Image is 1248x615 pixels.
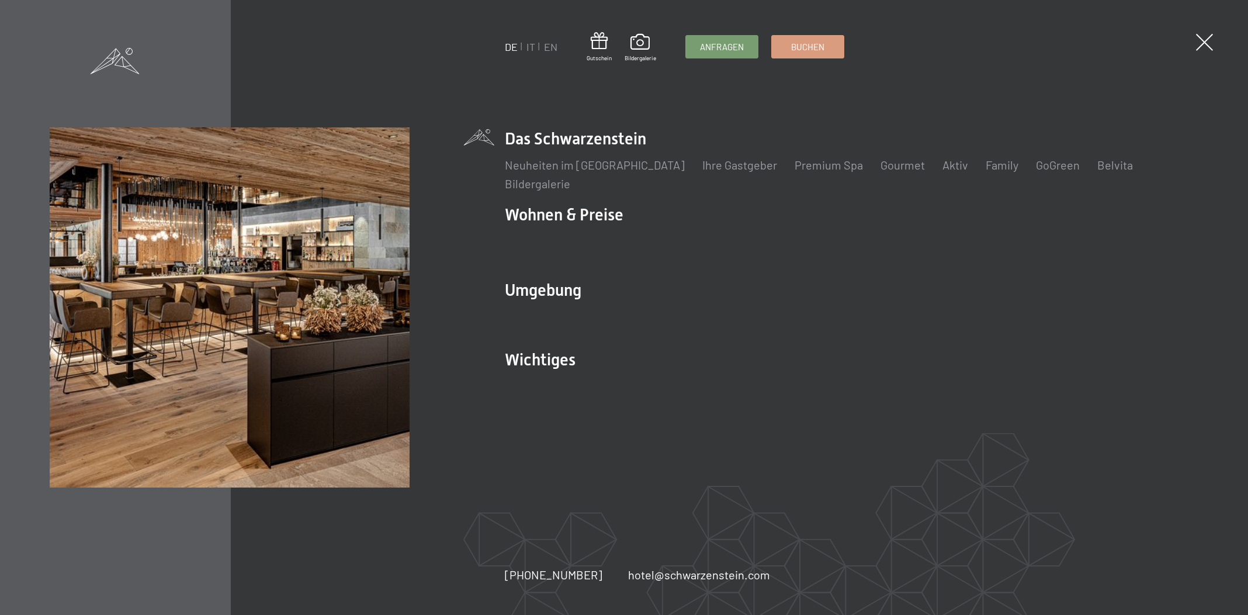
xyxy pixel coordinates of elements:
[1036,158,1080,172] a: GoGreen
[625,54,656,62] span: Bildergalerie
[505,566,602,583] a: [PHONE_NUMBER]
[772,36,844,58] a: Buchen
[1097,158,1133,172] a: Belvita
[686,36,758,58] a: Anfragen
[587,32,612,62] a: Gutschein
[505,568,602,582] span: [PHONE_NUMBER]
[505,40,518,53] a: DE
[880,158,925,172] a: Gourmet
[505,158,685,172] a: Neuheiten im [GEOGRAPHIC_DATA]
[628,566,770,583] a: hotel@schwarzenstein.com
[700,41,744,53] span: Anfragen
[505,177,570,191] a: Bildergalerie
[526,40,535,53] a: IT
[791,41,824,53] span: Buchen
[587,54,612,62] span: Gutschein
[625,34,656,62] a: Bildergalerie
[942,158,968,172] a: Aktiv
[986,158,1018,172] a: Family
[544,40,557,53] a: EN
[702,158,777,172] a: Ihre Gastgeber
[795,158,863,172] a: Premium Spa
[50,127,409,487] img: Wellnesshotel Südtirol SCHWARZENSTEIN - Wellnessurlaub in den Alpen, Wandern und Wellness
